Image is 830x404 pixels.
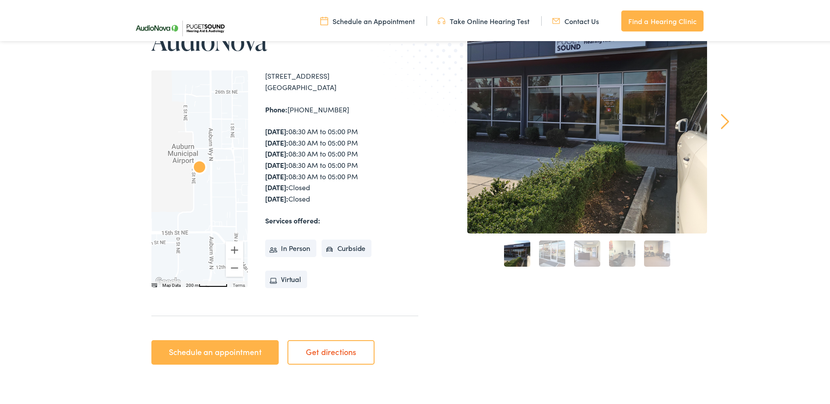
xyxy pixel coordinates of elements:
a: 3 [574,239,600,265]
div: 08:30 AM to 05:00 PM 08:30 AM to 05:00 PM 08:30 AM to 05:00 PM 08:30 AM to 05:00 PM 08:30 AM to 0... [265,124,418,202]
strong: [DATE]: [265,158,288,168]
a: 4 [609,239,635,265]
strong: [DATE]: [265,170,288,179]
button: Zoom out [226,258,243,275]
a: Open this area in Google Maps (opens a new window) [154,274,182,286]
li: Curbside [322,238,372,255]
img: utility icon [438,14,445,24]
button: Zoom in [226,240,243,257]
li: Virtual [265,269,307,286]
strong: [DATE]: [265,125,288,134]
strong: [DATE]: [265,181,288,190]
strong: [DATE]: [265,147,288,157]
button: Map Scale: 200 m per 62 pixels [183,279,230,286]
a: Schedule an appointment [151,338,279,363]
a: Next [721,112,729,128]
span: 200 m [186,281,199,286]
img: Google [154,274,182,286]
strong: [DATE]: [265,192,288,202]
h1: AudioNova [151,24,418,53]
div: [PHONE_NUMBER] [265,102,418,114]
strong: [DATE]: [265,136,288,146]
img: utility icon [320,14,328,24]
a: Terms (opens in new tab) [233,281,245,286]
div: [STREET_ADDRESS] [GEOGRAPHIC_DATA] [265,69,418,91]
li: In Person [265,238,316,255]
strong: Phone: [265,103,287,112]
div: AudioNova [189,156,210,177]
button: Keyboard shortcuts [151,281,157,287]
a: Find a Hearing Clinic [621,9,704,30]
a: Contact Us [552,14,599,24]
img: utility icon [552,14,560,24]
a: 2 [539,239,565,265]
a: 1 [504,239,530,265]
a: Get directions [287,338,375,363]
a: Take Online Hearing Test [438,14,529,24]
strong: Services offered: [265,214,320,223]
a: 5 [644,239,670,265]
a: Schedule an Appointment [320,14,415,24]
button: Map Data [162,281,181,287]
